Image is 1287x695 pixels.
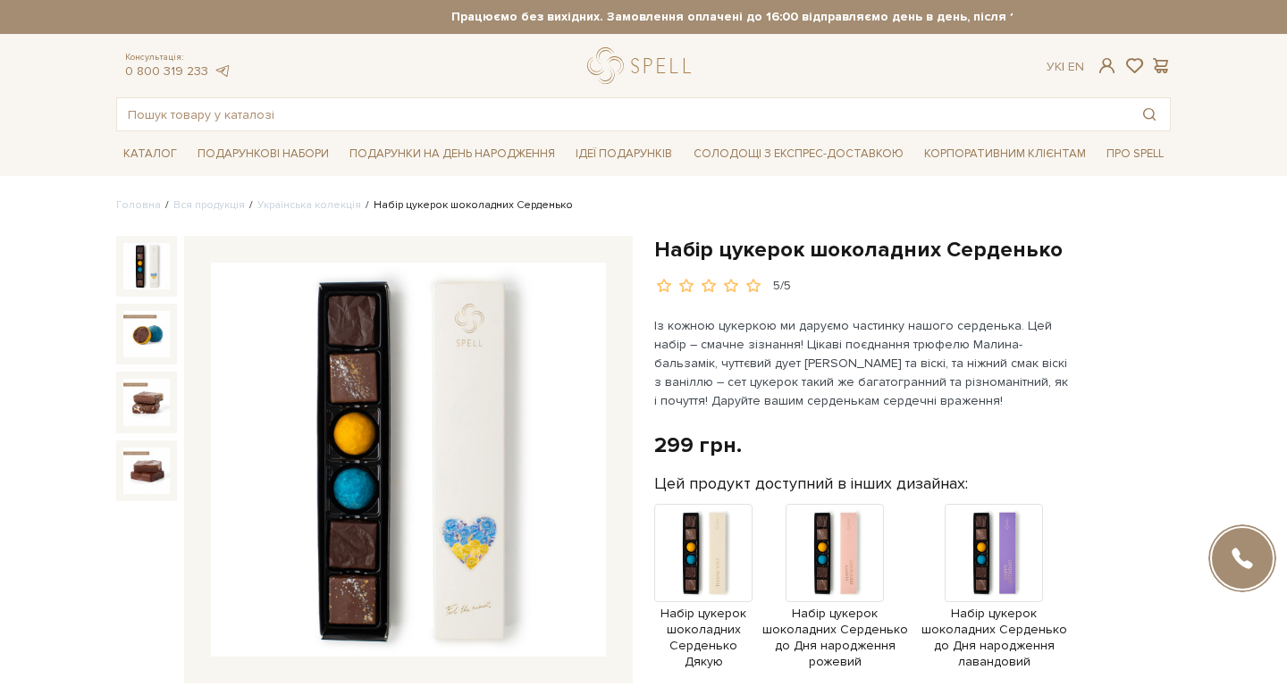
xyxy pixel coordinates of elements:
[123,379,170,425] img: Набір цукерок шоколадних Серденько
[190,140,336,168] span: Подарункові набори
[654,473,968,494] label: Цей продукт доступний в інших дизайнах:
[1099,140,1171,168] span: Про Spell
[654,544,753,670] a: Набір цукерок шоколадних Серденько Дякую
[1129,98,1170,130] button: Пошук товару у каталозі
[1068,59,1084,74] a: En
[1047,59,1084,75] div: Ук
[654,504,753,602] img: Продукт
[1062,59,1064,74] span: |
[761,544,908,670] a: Набір цукерок шоколадних Серденько до Дня народження рожевий
[211,263,606,657] img: Набір цукерок шоколадних Серденько
[786,504,884,602] img: Продукт
[116,140,184,168] span: Каталог
[123,448,170,494] img: Набір цукерок шоколадних Серденько
[686,138,911,169] a: Солодощі з експрес-доставкою
[654,431,742,459] div: 299 грн.
[568,140,679,168] span: Ідеї подарунків
[123,243,170,289] img: Набір цукерок шоколадних Серденько
[125,63,208,79] a: 0 800 319 233
[587,47,699,84] a: logo
[257,198,361,212] a: Українська колекція
[213,63,231,79] a: telegram
[917,606,1071,671] span: Набір цукерок шоколадних Серденько до Дня народження лавандовий
[917,138,1093,169] a: Корпоративним клієнтам
[342,140,562,168] span: Подарунки на День народження
[361,197,573,214] li: Набір цукерок шоколадних Серденько
[773,278,791,295] div: 5/5
[654,316,1073,410] p: Із кожною цукеркою ми даруємо частинку нашого серденька. Цей набір – смачне зізнання! Цікаві поєд...
[123,311,170,357] img: Набір цукерок шоколадних Серденько
[116,198,161,212] a: Головна
[173,198,245,212] a: Вся продукція
[654,606,753,671] span: Набір цукерок шоколадних Серденько Дякую
[125,52,231,63] span: Консультація:
[654,236,1171,264] h1: Набір цукерок шоколадних Серденько
[117,98,1129,130] input: Пошук товару у каталозі
[917,544,1071,670] a: Набір цукерок шоколадних Серденько до Дня народження лавандовий
[761,606,908,671] span: Набір цукерок шоколадних Серденько до Дня народження рожевий
[945,504,1043,602] img: Продукт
